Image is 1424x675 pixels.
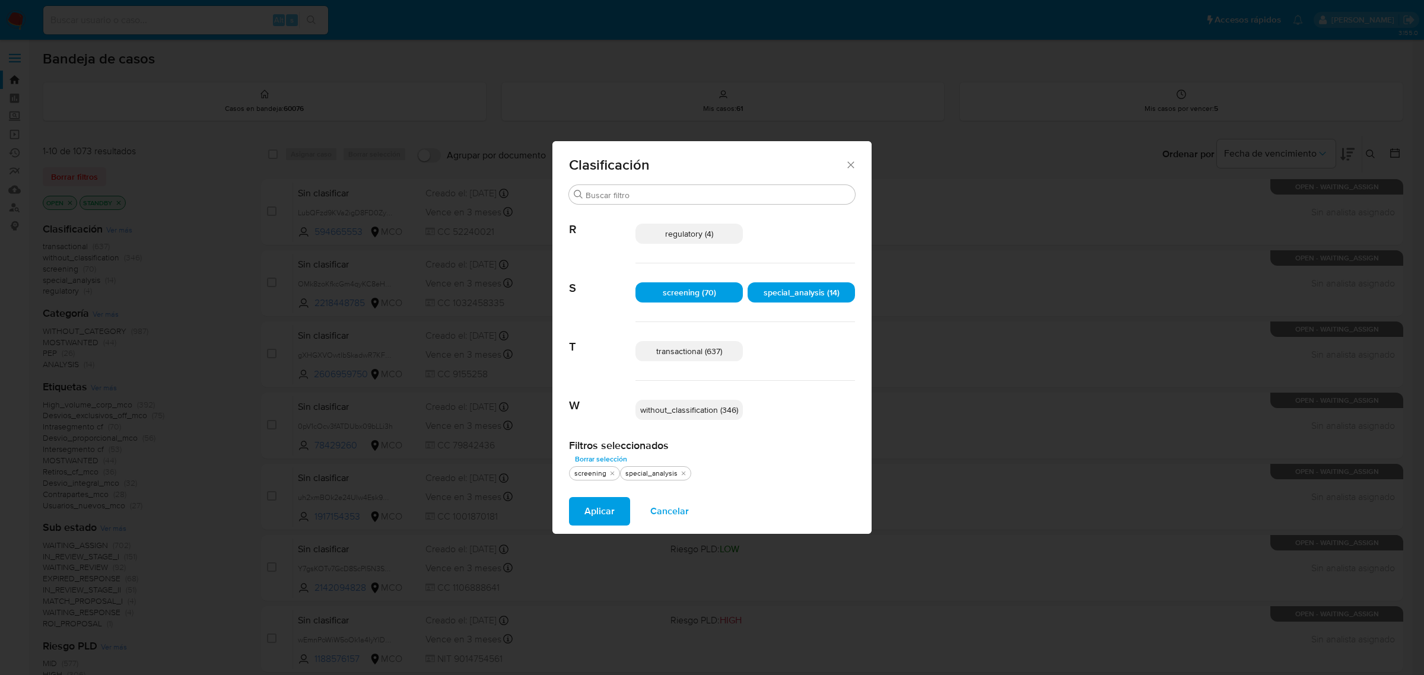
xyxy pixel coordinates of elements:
span: S [569,263,635,295]
span: without_classification (346) [640,404,738,416]
span: R [569,205,635,237]
span: W [569,381,635,413]
div: special_analysis (14) [748,282,855,303]
input: Buscar filtro [586,190,850,200]
div: transactional (637) [635,341,743,361]
button: quitar special_analysis [679,469,688,478]
span: Aplicar [584,498,615,524]
div: without_classification (346) [635,400,743,420]
span: Borrar selección [575,453,627,465]
div: regulatory (4) [635,224,743,244]
span: Cancelar [650,498,689,524]
button: quitar screening [608,469,617,478]
button: Cancelar [635,497,704,526]
span: T [569,322,635,354]
span: transactional (637) [656,345,722,357]
div: screening [572,469,609,479]
span: Clasificación [569,158,845,172]
h2: Filtros seleccionados [569,439,855,452]
div: special_analysis [623,469,680,479]
button: Cerrar [845,159,856,170]
span: screening (70) [663,286,716,298]
button: Borrar selección [569,452,633,466]
button: Aplicar [569,497,630,526]
div: screening (70) [635,282,743,303]
span: special_analysis (14) [764,286,840,298]
span: regulatory (4) [665,228,713,240]
button: Buscar [574,190,583,199]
